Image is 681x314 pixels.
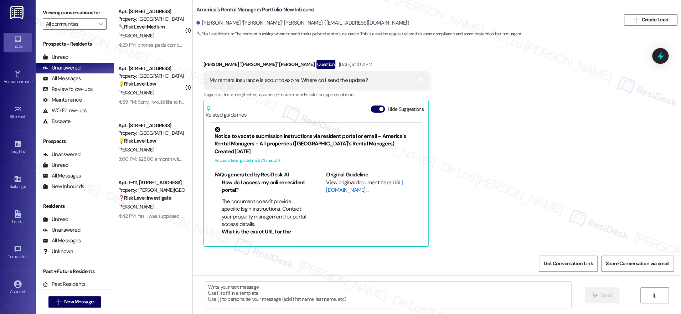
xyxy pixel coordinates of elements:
a: Inbox [4,33,32,52]
button: Get Conversation Link [539,256,597,272]
button: Share Conversation via email [601,256,674,272]
div: [PERSON_NAME] "[PERSON_NAME]" [PERSON_NAME] [203,60,429,71]
span: [PERSON_NAME] [118,146,154,153]
div: Unread [43,53,68,61]
a: Leads [4,208,32,227]
div: Property: [GEOGRAPHIC_DATA] [118,72,184,80]
div: All Messages [43,172,81,180]
strong: 💡 Risk Level: Low [118,138,156,144]
div: [PERSON_NAME] "[PERSON_NAME]" [PERSON_NAME]. ([EMAIL_ADDRESS][DOMAIN_NAME]) [196,19,409,27]
div: Unanswered [43,226,81,234]
label: Hide Suggestions [388,105,424,113]
div: New Inbounds [43,183,84,190]
button: New Message [48,296,101,308]
div: Question [316,60,335,69]
span: New Message [64,298,93,305]
input: All communities [46,18,95,30]
div: Apt. [STREET_ADDRESS] [118,65,184,72]
span: Create Lead [642,16,668,24]
div: [DATE] at 10:21 PM [337,61,372,68]
label: Viewing conversations for [43,7,107,18]
i:  [56,299,61,305]
div: Notice to vacate submission instructions via resident portal or email – America's Rental Managers... [215,127,418,148]
span: [PERSON_NAME] [118,32,154,39]
div: Unanswered [43,151,81,158]
div: Property: [GEOGRAPHIC_DATA] [118,129,184,137]
div: Escalate [43,118,71,125]
a: Insights • [4,138,32,157]
div: Apt. 1~111, [STREET_ADDRESS] [118,179,184,186]
div: Prospects [36,138,114,145]
div: My renters insurance is about to expire. Where do I send the update? [210,77,368,84]
div: Past Residents [43,280,86,288]
b: America's Rental Managers Portfolio: New Inbound [196,6,315,14]
button: Create Lead [624,14,677,26]
span: Send [601,292,612,299]
div: Apt. [STREET_ADDRESS] [118,8,184,15]
a: Site Visit • [4,103,32,122]
div: Unknown [43,248,73,255]
b: FAQs generated by ResiDesk AI [215,171,289,178]
div: Review follow-ups [43,86,93,93]
span: [PERSON_NAME] [118,204,154,210]
div: All Messages [43,237,81,244]
div: Unread [43,161,68,169]
span: • [27,253,29,258]
div: Related guidelines [206,105,247,119]
i:  [99,21,103,27]
span: Insurance , [224,92,243,98]
a: Buildings [4,173,32,192]
span: Emailed client , [277,92,304,98]
div: Residents [36,202,114,210]
strong: 💡 Risk Level: Low [118,81,156,87]
div: Prospects + Residents [36,40,114,48]
span: [PERSON_NAME] [118,89,154,96]
div: Maintenance [43,96,82,104]
i:  [592,293,598,298]
div: 3:00 PM: $25.00 a month with building wi-fi Xfinity [118,156,223,162]
div: WO Follow-ups [43,107,87,114]
a: [URL][DOMAIN_NAME]… [326,179,403,194]
strong: ❓ Risk Level: Investigate [118,195,171,201]
div: Property: [PERSON_NAME][GEOGRAPHIC_DATA] Apartments [118,186,184,194]
div: Tagged as: [203,89,429,100]
li: How do I access my online resident portal? [222,179,306,194]
span: • [25,148,26,153]
div: Past + Future Residents [36,268,114,275]
li: What is the exact URL for the online resident portal? [222,228,306,243]
div: View original document here [326,179,418,194]
div: 4:29 PM: phones ipads computers gaming consoles alexa [118,42,238,48]
a: Account [4,278,32,297]
div: Apt. [STREET_ADDRESS] [118,122,184,129]
div: All Messages [43,75,81,82]
strong: 🔧 Risk Level: Medium [118,24,165,30]
span: Renters insurance , [243,92,277,98]
div: Created [DATE] [215,148,418,155]
span: : The resident is asking where to send their updated renter's insurance. This is a routine reques... [196,30,522,38]
div: Property: [GEOGRAPHIC_DATA] [118,15,184,23]
button: Send [585,287,619,303]
div: Unanswered [43,64,81,72]
a: Templates • [4,243,32,262]
span: • [32,78,33,83]
span: Share Conversation via email [606,260,669,267]
span: Escalation type escalation [304,92,353,98]
div: Unread [43,216,68,223]
div: Account level guideline ( 67 % match) [215,157,418,164]
span: Get Conversation Link [543,260,593,267]
img: ResiDesk Logo [10,6,25,19]
div: 4:59 PM: Sorry, I would like to hear your prices first, also the reliability, such as how often a... [118,99,371,105]
li: The document doesn't provide specific login instructions. Contact your property management for po... [222,198,306,228]
b: Original Guideline [326,171,368,178]
i:  [633,17,639,23]
span: • [26,113,27,118]
strong: 🔧 Risk Level: Medium [196,31,234,37]
i:  [652,293,657,298]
